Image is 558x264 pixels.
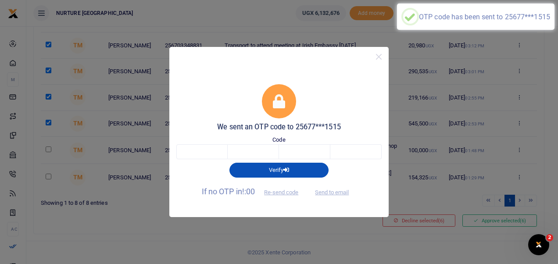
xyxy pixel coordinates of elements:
label: Code [272,136,285,144]
h5: We sent an OTP code to 25677***1515 [176,123,382,132]
button: Close [372,50,385,63]
span: 2 [546,234,553,241]
span: !:00 [242,187,255,196]
button: Verify [229,163,329,178]
span: If no OTP in [202,187,306,196]
div: OTP code has been sent to 25677***1515 [419,13,550,21]
iframe: Intercom live chat [528,234,549,255]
